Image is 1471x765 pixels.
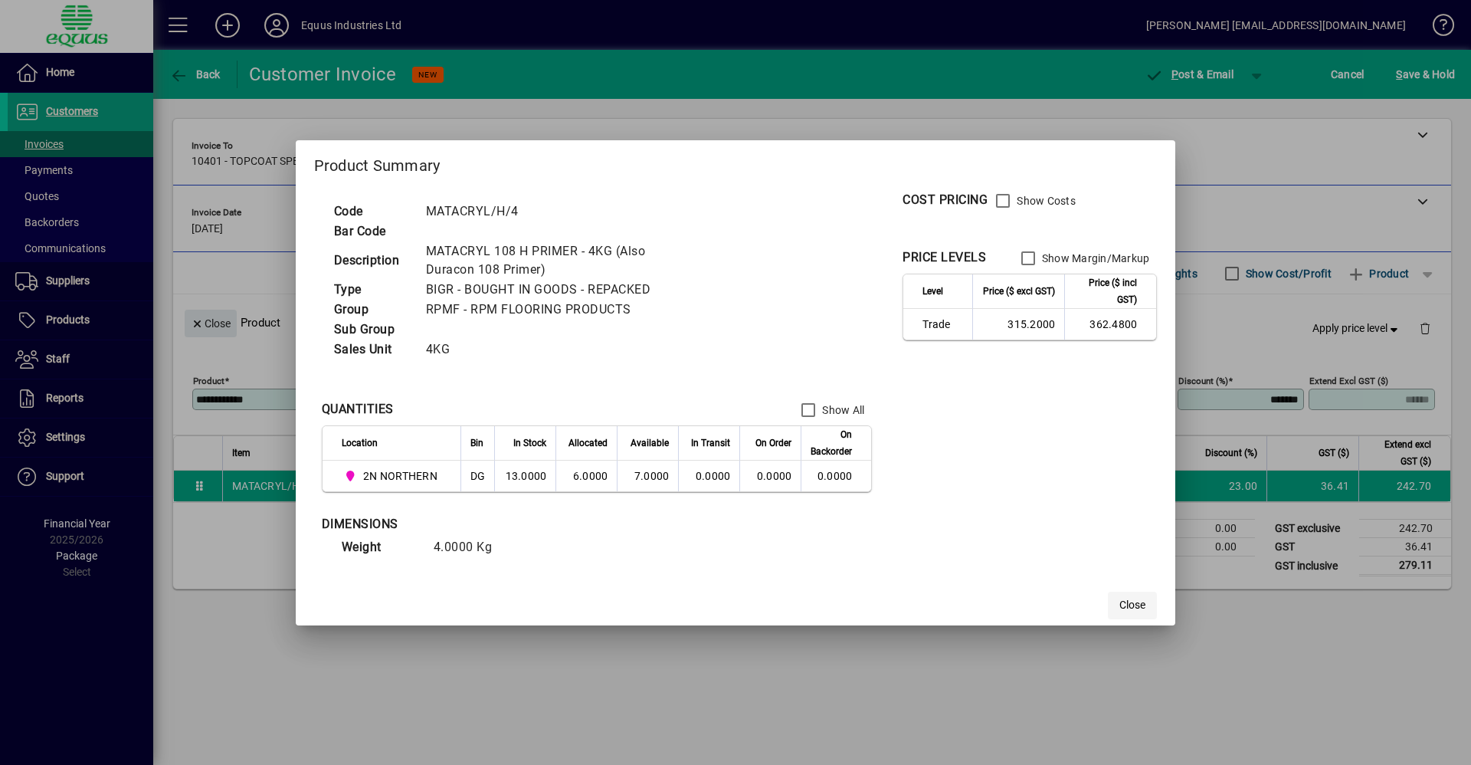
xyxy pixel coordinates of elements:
[1064,309,1156,340] td: 362.4800
[1074,274,1137,308] span: Price ($ incl GST)
[322,515,705,534] div: DIMENSIONS
[757,470,792,482] span: 0.0000
[363,468,437,484] span: 2N NORTHERN
[418,280,697,300] td: BIGR - BOUGHT IN GOODS - REPACKED
[617,461,678,491] td: 7.0000
[819,402,864,418] label: Show All
[326,280,418,300] td: Type
[922,283,943,300] span: Level
[696,470,731,482] span: 0.0000
[418,300,697,320] td: RPMF - RPM FLOORING PRODUCTS
[972,309,1064,340] td: 315.2000
[494,461,555,491] td: 13.0000
[326,340,418,360] td: Sales Unit
[755,435,791,451] span: On Order
[342,467,444,485] span: 2N NORTHERN
[1108,592,1157,619] button: Close
[555,461,617,491] td: 6.0000
[460,461,495,491] td: DG
[418,241,697,280] td: MATACRYL 108 H PRIMER - 4KG (Also Duracon 108 Primer)
[326,202,418,222] td: Code
[326,241,418,280] td: Description
[322,400,394,419] div: QUANTITIES
[326,222,418,241] td: Bar Code
[631,435,669,451] span: Available
[326,300,418,320] td: Group
[326,320,418,340] td: Sub Group
[470,435,483,451] span: Bin
[691,435,730,451] span: In Transit
[418,202,697,222] td: MATACRYL/H/4
[296,140,1176,185] h2: Product Summary
[342,435,378,451] span: Location
[903,248,986,267] div: PRICE LEVELS
[1039,251,1150,266] label: Show Margin/Markup
[426,537,518,557] td: 4.0000 Kg
[983,283,1055,300] span: Price ($ excl GST)
[903,191,988,209] div: COST PRICING
[568,435,608,451] span: Allocated
[1119,597,1145,613] span: Close
[334,537,426,557] td: Weight
[513,435,546,451] span: In Stock
[1014,193,1076,208] label: Show Costs
[418,340,697,360] td: 4KG
[922,317,963,332] span: Trade
[801,461,871,491] td: 0.0000
[811,426,852,460] span: On Backorder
